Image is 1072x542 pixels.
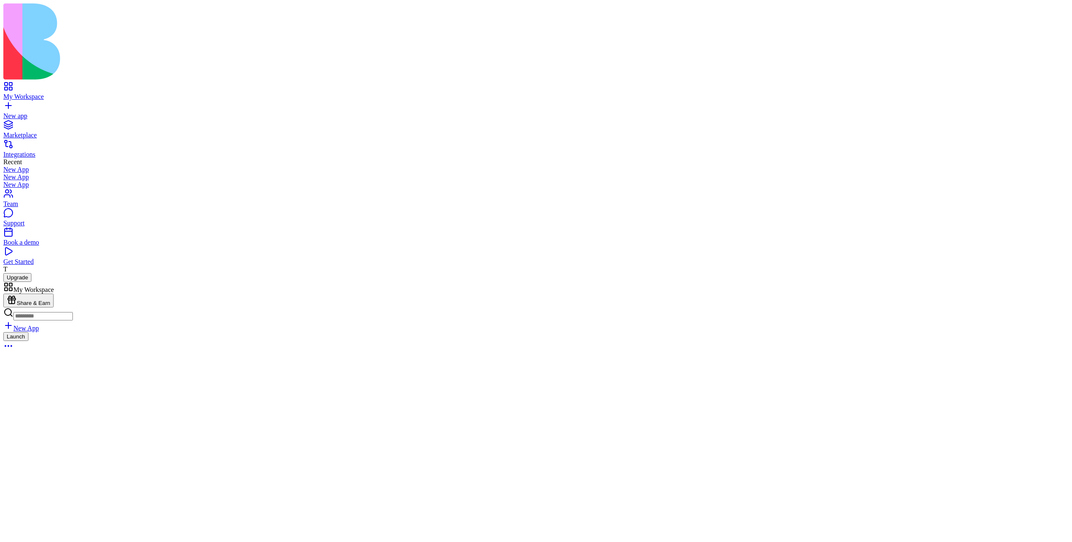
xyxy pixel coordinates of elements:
[3,212,1069,227] a: Support
[3,105,1069,120] a: New app
[3,124,1069,139] a: Marketplace
[3,325,39,332] a: New App
[3,151,1069,158] div: Integrations
[3,266,8,273] span: T
[3,132,1069,139] div: Marketplace
[3,143,1069,158] a: Integrations
[3,219,1069,227] div: Support
[3,112,1069,120] div: New app
[3,173,1069,181] a: New App
[3,239,1069,246] div: Book a demo
[3,166,1069,173] a: New App
[3,158,22,165] span: Recent
[3,193,1069,208] a: Team
[3,250,1069,266] a: Get Started
[3,273,31,282] button: Upgrade
[3,231,1069,246] a: Book a demo
[3,200,1069,208] div: Team
[17,300,50,306] span: Share & Earn
[3,85,1069,101] a: My Workspace
[13,286,54,293] span: My Workspace
[3,258,1069,266] div: Get Started
[3,332,28,341] button: Launch
[3,274,31,281] a: Upgrade
[3,93,1069,101] div: My Workspace
[3,3,340,80] img: logo
[3,294,54,307] button: Share & Earn
[3,181,1069,188] a: New App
